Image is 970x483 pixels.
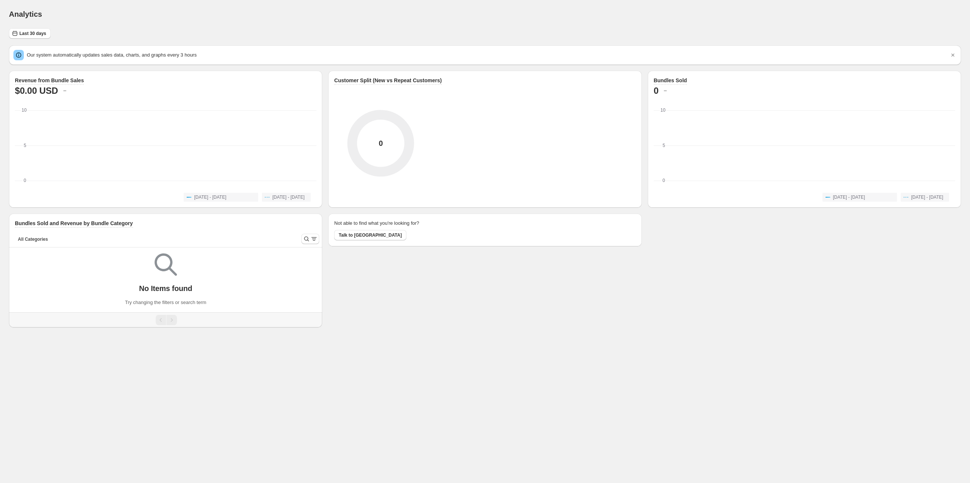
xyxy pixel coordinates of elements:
h3: Bundles Sold and Revenue by Bundle Category [15,220,133,227]
p: Try changing the filters or search term [125,299,206,306]
button: [DATE] - [DATE] [262,193,310,202]
text: 0 [24,178,26,183]
button: Talk to [GEOGRAPHIC_DATA] [334,230,406,240]
button: Last 30 days [9,28,51,39]
p: No Items found [139,284,192,293]
h2: $0.00 USD [15,85,58,97]
h2: Not able to find what you're looking for? [334,220,419,227]
button: [DATE] - [DATE] [901,193,949,202]
text: 5 [24,143,26,148]
h3: Customer Split (New vs Repeat Customers) [334,77,442,84]
button: [DATE] - [DATE] [184,193,258,202]
button: Dismiss notification [948,50,958,60]
nav: Pagination [9,312,322,327]
img: Empty search results [155,253,177,276]
span: All Categories [18,236,48,242]
span: [DATE] - [DATE] [833,194,865,200]
button: Search and filter results [301,234,319,244]
text: 10 [660,108,666,113]
text: 5 [662,143,665,148]
span: [DATE] - [DATE] [272,194,304,200]
span: [DATE] - [DATE] [194,194,226,200]
h2: 0 [654,85,659,97]
span: [DATE] - [DATE] [911,194,943,200]
h3: Bundles Sold [654,77,687,84]
h3: Revenue from Bundle Sales [15,77,84,84]
button: [DATE] - [DATE] [822,193,897,202]
span: Our system automatically updates sales data, charts, and graphs every 3 hours [27,52,197,58]
span: Talk to [GEOGRAPHIC_DATA] [339,232,402,238]
text: 0 [662,178,665,183]
h1: Analytics [9,10,42,19]
span: Last 30 days [19,31,46,36]
text: 10 [22,108,27,113]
